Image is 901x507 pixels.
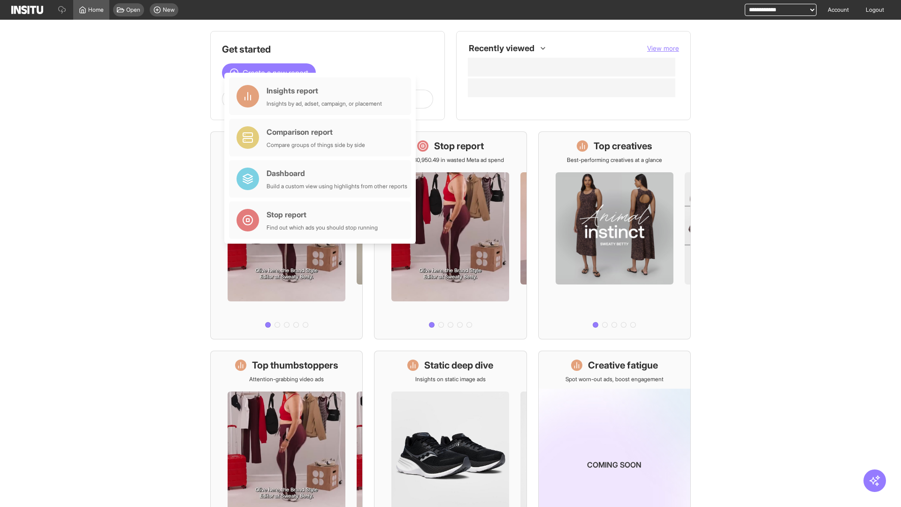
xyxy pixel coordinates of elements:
p: Best-performing creatives at a glance [567,156,662,164]
div: Insights by ad, adset, campaign, or placement [267,100,382,108]
div: Stop report [267,209,378,220]
div: Comparison report [267,126,365,138]
div: Build a custom view using highlights from other reports [267,183,407,190]
a: What's live nowSee all active ads instantly [210,131,363,339]
p: Attention-grabbing video ads [249,376,324,383]
div: Find out which ads you should stop running [267,224,378,231]
a: Stop reportSave £30,950.49 in wasted Meta ad spend [374,131,527,339]
h1: Top thumbstoppers [252,359,338,372]
img: Logo [11,6,43,14]
span: New [163,6,175,14]
h1: Top creatives [594,139,652,153]
a: Top creativesBest-performing creatives at a glance [538,131,691,339]
div: Insights report [267,85,382,96]
button: View more [647,44,679,53]
span: Open [126,6,140,14]
span: Create a new report [243,67,308,78]
div: Dashboard [267,168,407,179]
span: Home [88,6,104,14]
h1: Static deep dive [424,359,493,372]
p: Insights on static image ads [415,376,486,383]
p: Save £30,950.49 in wasted Meta ad spend [397,156,504,164]
button: Create a new report [222,63,316,82]
span: View more [647,44,679,52]
h1: Stop report [434,139,484,153]
div: Compare groups of things side by side [267,141,365,149]
h1: Get started [222,43,433,56]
